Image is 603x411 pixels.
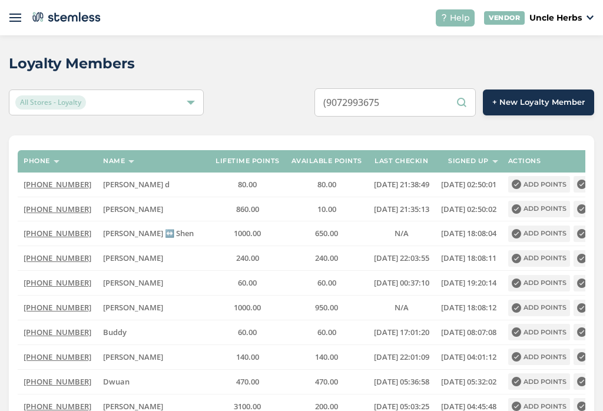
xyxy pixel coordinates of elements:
label: 2025-03-06 21:38:49 [374,180,429,190]
label: 2024-04-05 02:50:02 [441,204,496,214]
img: icon-sort-1e1d7615.svg [492,160,498,163]
label: 470.00 [291,377,362,387]
span: [PHONE_NUMBER] [24,302,91,313]
label: 2024-04-08 04:01:12 [441,352,496,362]
span: 240.00 [315,253,338,263]
span: [DATE] 17:01:20 [374,327,429,337]
span: + New Loyalty Member [492,97,585,108]
span: [PERSON_NAME] ↔️ Shen [103,228,194,238]
span: 80.00 [238,179,257,190]
label: Jerry [103,352,204,362]
label: 140.00 [291,352,362,362]
label: Koushi Sunder [103,303,204,313]
label: 1000.00 [216,228,280,238]
label: 60.00 [216,278,280,288]
span: 470.00 [236,376,259,387]
span: 140.00 [315,352,338,362]
h2: Loyalty Members [9,53,135,74]
label: 240.00 [216,253,280,263]
span: [PHONE_NUMBER] [24,228,91,238]
label: 2024-04-04 18:08:04 [441,228,496,238]
span: 80.00 [317,179,336,190]
label: 860.00 [216,204,280,214]
label: 2024-08-13 22:01:09 [374,352,429,362]
label: Phone [24,157,50,165]
label: 60.00 [291,327,362,337]
label: Available points [291,157,362,165]
label: 2024-04-04 18:08:11 [441,253,496,263]
label: peter d [103,278,204,288]
label: N/A [374,228,429,238]
span: [DATE] 18:08:12 [441,302,496,313]
label: (847) 814-8468 [24,278,91,288]
span: All Stores - Loyalty [15,95,86,110]
label: 2024-04-08 08:07:08 [441,327,496,337]
label: (907) 310-5352 [24,352,91,362]
button: Add points [508,201,570,217]
span: [DATE] 05:32:02 [441,376,496,387]
label: 2024-04-04 19:20:14 [441,278,496,288]
span: Buddy [103,327,127,337]
img: icon_down-arrow-small-66adaf34.svg [587,15,594,20]
button: Add points [508,226,570,242]
p: Uncle Herbs [529,12,582,24]
span: 860.00 [236,204,259,214]
label: Dwuan [103,377,204,387]
span: [DATE] 19:20:14 [441,277,496,288]
label: Arnold d [103,180,204,190]
label: 2024-04-04 18:08:12 [441,303,496,313]
span: 1000.00 [234,228,261,238]
label: 2025-07-25 21:35:13 [374,204,429,214]
img: icon-help-white-03924b79.svg [440,14,448,21]
span: [PHONE_NUMBER] [24,376,91,387]
img: icon-menu-open-1b7a8edd.svg [9,12,21,24]
span: [DATE] 22:03:55 [374,253,429,263]
span: 950.00 [315,302,338,313]
iframe: Chat Widget [544,354,603,411]
span: [PHONE_NUMBER] [24,253,91,263]
span: 1000.00 [234,302,261,313]
label: Last checkin [375,157,428,165]
span: [PERSON_NAME] [103,302,163,313]
span: [PERSON_NAME] [103,204,163,214]
span: Dwuan [103,376,130,387]
label: 1000.00 [216,303,280,313]
span: 60.00 [317,277,336,288]
span: [PERSON_NAME] [103,352,163,362]
img: logo-dark-0685b13c.svg [30,8,101,26]
button: Add points [508,176,570,193]
span: [PERSON_NAME] [103,253,163,263]
span: 60.00 [238,327,257,337]
input: Search [314,88,476,117]
label: 10.00 [291,204,362,214]
label: 240.00 [291,253,362,263]
span: [DATE] 18:08:04 [441,228,496,238]
label: 140.00 [216,352,280,362]
label: Name [103,157,125,165]
img: icon-sort-1e1d7615.svg [128,160,134,163]
span: 10.00 [317,204,336,214]
span: [DATE] 22:01:09 [374,352,429,362]
label: (907) 830-9223 [24,204,91,214]
label: Brian ↔️ Shen [103,228,204,238]
button: + New Loyalty Member [483,90,594,115]
label: (907) 978-4145 [24,327,91,337]
label: 2024-07-03 17:01:20 [374,327,429,337]
span: [DATE] 04:01:12 [441,352,496,362]
label: 2023-07-23 22:03:55 [374,253,429,263]
span: 650.00 [315,228,338,238]
button: Add points [508,300,570,316]
label: (503) 804-9208 [24,228,91,238]
button: Add points [508,349,570,365]
label: 950.00 [291,303,362,313]
span: [PHONE_NUMBER] [24,204,91,214]
span: 60.00 [317,327,336,337]
button: Add points [508,373,570,390]
label: 60.00 [216,327,280,337]
span: N/A [395,228,409,238]
span: N/A [395,302,409,313]
label: Margaret [103,204,204,214]
label: 80.00 [291,180,362,190]
span: [PERSON_NAME] [103,277,163,288]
